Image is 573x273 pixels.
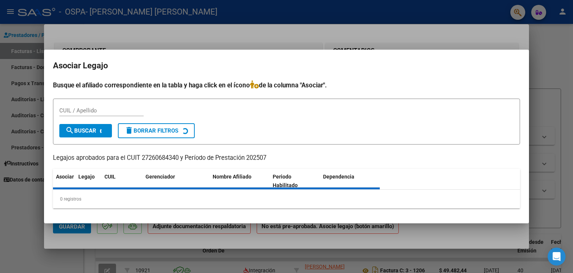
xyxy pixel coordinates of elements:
[53,80,520,90] h4: Busque el afiliado correspondiente en la tabla y haga click en el ícono de la columna "Asociar".
[145,174,175,180] span: Gerenciador
[53,190,520,208] div: 0 registros
[53,169,75,193] datatable-header-cell: Asociar
[270,169,320,193] datatable-header-cell: Periodo Habilitado
[75,169,101,193] datatable-header-cell: Legajo
[320,169,380,193] datatable-header-cell: Dependencia
[118,123,195,138] button: Borrar Filtros
[101,169,143,193] datatable-header-cell: CUIL
[548,248,566,266] div: Open Intercom Messenger
[53,153,520,163] p: Legajos aprobados para el CUIT 27260684340 y Período de Prestación 202507
[323,174,354,180] span: Dependencia
[125,126,134,135] mat-icon: delete
[56,174,74,180] span: Asociar
[273,174,298,188] span: Periodo Habilitado
[125,127,178,134] span: Borrar Filtros
[213,174,251,180] span: Nombre Afiliado
[59,124,112,137] button: Buscar
[65,126,74,135] mat-icon: search
[143,169,210,193] datatable-header-cell: Gerenciador
[78,174,95,180] span: Legajo
[65,127,96,134] span: Buscar
[210,169,270,193] datatable-header-cell: Nombre Afiliado
[53,59,520,73] h2: Asociar Legajo
[104,174,116,180] span: CUIL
